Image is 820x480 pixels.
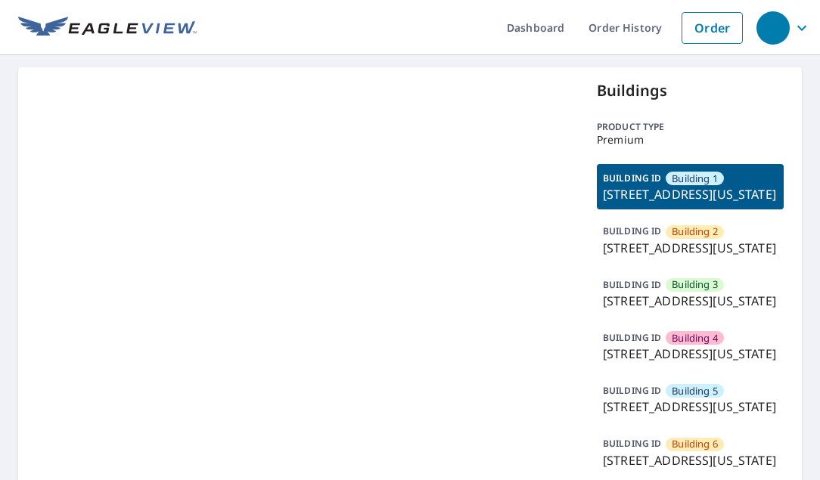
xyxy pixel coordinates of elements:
[603,398,778,416] p: [STREET_ADDRESS][US_STATE]
[672,331,718,345] span: Building 4
[672,437,718,451] span: Building 6
[597,79,784,102] p: Buildings
[603,292,778,310] p: [STREET_ADDRESS][US_STATE]
[682,12,743,44] a: Order
[597,120,784,134] p: Product type
[603,331,661,344] p: BUILDING ID
[672,225,718,239] span: Building 2
[603,345,778,363] p: [STREET_ADDRESS][US_STATE]
[672,172,718,186] span: Building 1
[603,239,778,257] p: [STREET_ADDRESS][US_STATE]
[672,277,718,292] span: Building 3
[603,278,661,291] p: BUILDING ID
[603,384,661,397] p: BUILDING ID
[603,185,778,203] p: [STREET_ADDRESS][US_STATE]
[603,225,661,237] p: BUILDING ID
[672,384,718,398] span: Building 5
[603,172,661,184] p: BUILDING ID
[603,451,778,469] p: [STREET_ADDRESS][US_STATE]
[18,17,197,39] img: EV Logo
[603,437,661,450] p: BUILDING ID
[597,134,784,146] p: Premium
